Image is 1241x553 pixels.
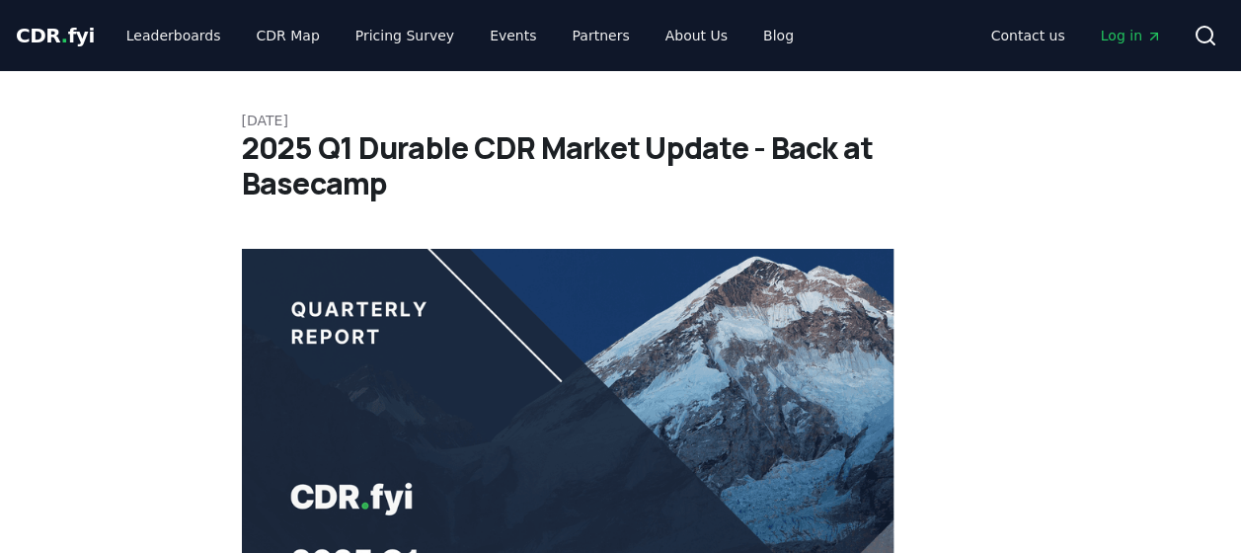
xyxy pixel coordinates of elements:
span: CDR fyi [16,24,95,47]
h1: 2025 Q1 Durable CDR Market Update - Back at Basecamp [242,130,1000,201]
a: Blog [747,18,810,53]
a: About Us [650,18,743,53]
a: Partners [557,18,646,53]
a: Leaderboards [111,18,237,53]
span: . [61,24,68,47]
a: Pricing Survey [340,18,470,53]
a: Contact us [975,18,1081,53]
nav: Main [111,18,810,53]
a: CDR.fyi [16,22,95,49]
nav: Main [975,18,1178,53]
a: Log in [1085,18,1178,53]
a: Events [474,18,552,53]
span: Log in [1101,26,1162,45]
p: [DATE] [242,111,1000,130]
a: CDR Map [241,18,336,53]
